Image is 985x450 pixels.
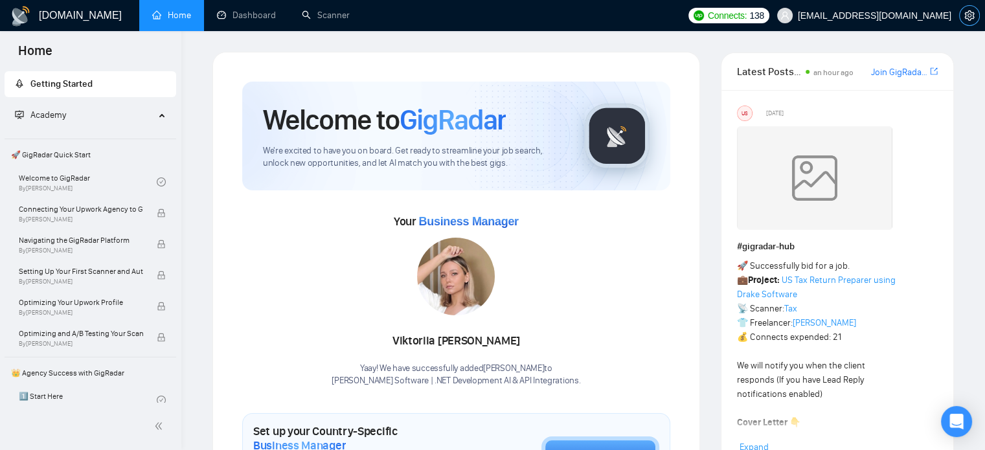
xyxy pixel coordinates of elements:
[959,10,980,21] a: setting
[157,208,166,218] span: lock
[930,65,938,78] a: export
[737,240,938,254] h1: # gigradar-hub
[784,303,797,314] a: Tax
[19,340,143,348] span: By [PERSON_NAME]
[6,142,175,168] span: 🚀 GigRadar Quick Start
[10,6,31,27] img: logo
[793,317,856,328] a: [PERSON_NAME]
[157,271,166,280] span: lock
[302,10,350,21] a: searchScanner
[585,104,650,168] img: gigradar-logo.png
[749,8,764,23] span: 138
[15,109,66,120] span: Academy
[157,240,166,249] span: lock
[332,330,580,352] div: Viktoriia [PERSON_NAME]
[941,406,972,437] div: Open Intercom Messenger
[15,110,24,119] span: fund-projection-screen
[418,215,518,228] span: Business Manager
[737,63,802,80] span: Latest Posts from the GigRadar Community
[708,8,747,23] span: Connects:
[154,420,167,433] span: double-left
[19,247,143,254] span: By [PERSON_NAME]
[959,5,980,26] button: setting
[766,107,784,119] span: [DATE]
[19,327,143,340] span: Optimizing and A/B Testing Your Scanner for Better Results
[813,68,854,77] span: an hour ago
[263,102,506,137] h1: Welcome to
[19,216,143,223] span: By [PERSON_NAME]
[19,168,157,196] a: Welcome to GigRadarBy[PERSON_NAME]
[780,11,789,20] span: user
[19,265,143,278] span: Setting Up Your First Scanner and Auto-Bidder
[5,71,176,97] li: Getting Started
[332,375,580,387] p: [PERSON_NAME] Software | .NET Development AI & API Integrations .
[19,296,143,309] span: Optimizing Your Upwork Profile
[6,360,175,386] span: 👑 Agency Success with GigRadar
[157,396,166,405] span: check-circle
[19,278,143,286] span: By [PERSON_NAME]
[19,203,143,216] span: Connecting Your Upwork Agency to GigRadar
[217,10,276,21] a: dashboardDashboard
[157,177,166,186] span: check-circle
[8,41,63,69] span: Home
[737,275,896,300] a: US Tax Return Preparer using Drake Software
[15,79,24,88] span: rocket
[157,302,166,311] span: lock
[960,10,979,21] span: setting
[738,106,752,120] div: US
[930,66,938,76] span: export
[737,417,800,428] strong: Cover Letter 👇
[400,102,506,137] span: GigRadar
[19,309,143,317] span: By [PERSON_NAME]
[694,10,704,21] img: upwork-logo.png
[737,126,892,230] img: weqQh+iSagEgQAAAABJRU5ErkJggg==
[19,386,157,414] a: 1️⃣ Start Here
[152,10,191,21] a: homeHome
[19,234,143,247] span: Navigating the GigRadar Platform
[30,78,93,89] span: Getting Started
[417,238,495,315] img: 1686859828830-18.jpg
[30,109,66,120] span: Academy
[263,145,564,170] span: We're excited to have you on board. Get ready to streamline your job search, unlock new opportuni...
[157,333,166,342] span: lock
[394,214,519,229] span: Your
[748,275,780,286] strong: Project:
[871,65,927,80] a: Join GigRadar Slack Community
[332,363,580,387] div: Yaay! We have successfully added [PERSON_NAME] to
